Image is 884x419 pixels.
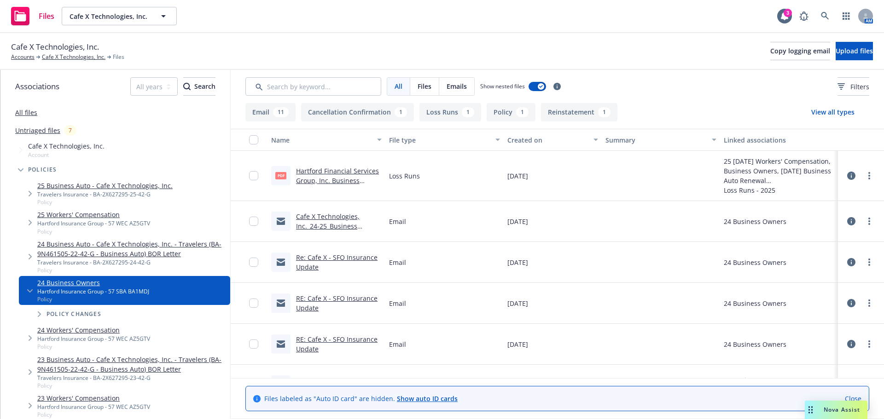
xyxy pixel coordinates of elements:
[273,107,289,117] div: 11
[837,7,855,25] a: Switch app
[724,298,786,308] div: 24 Business Owners
[720,129,838,151] button: Linked associations
[28,141,105,151] span: Cafe X Technologies, Inc.
[70,11,149,21] span: Cafe X Technologies, Inc.
[15,108,37,117] a: All files
[47,311,101,317] span: Policy changes
[62,7,177,25] button: Cafe X Technologies, Inc.
[249,298,258,308] input: Toggle Row Selected
[724,156,834,185] div: 25 [DATE] Workers' Compensation, Business Owners, [DATE] Business Auto Renewal
[816,7,834,25] a: Search
[37,198,173,206] span: Policy
[296,166,379,214] a: Hartford Financial Services Group, Inc. Business Owners [DATE] - [DATE] Loss Runs - Valued [DATE]...
[784,9,792,17] div: 3
[724,135,834,145] div: Linked associations
[37,190,173,198] div: Travelers Insurance - BA-2X627295-25-42-G
[64,125,76,136] div: 7
[418,81,431,91] span: Files
[268,129,385,151] button: Name
[797,103,869,121] button: View all types
[395,81,402,91] span: All
[249,258,258,267] input: Toggle Row Selected
[389,217,406,226] span: Email
[850,82,869,92] span: Filters
[389,171,420,181] span: Loss Runs
[389,135,489,145] div: File type
[183,77,215,96] button: SearchSearch
[724,185,834,195] div: Loss Runs - 2025
[598,107,611,117] div: 1
[724,339,786,349] div: 24 Business Owners
[397,394,458,403] a: Show auto ID cards
[264,394,458,403] span: Files labeled as "Auto ID card" are hidden.
[15,126,60,135] a: Untriaged files
[296,335,378,353] a: RE: Cafe X - SFO Insurance Update
[462,107,474,117] div: 1
[845,394,861,403] a: Close
[385,129,503,151] button: File type
[824,406,860,413] span: Nova Assist
[37,278,149,287] a: 24 Business Owners
[837,77,869,96] button: Filters
[507,171,528,181] span: [DATE]
[864,216,875,227] a: more
[805,401,816,419] div: Drag to move
[113,53,124,61] span: Files
[37,239,227,258] a: 24 Business Auto - Cafe X Technologies, Inc. - Travelers (BA-9N461505-22-42-G - Business Auto) BO...
[389,339,406,349] span: Email
[541,103,617,121] button: Reinstatement
[795,7,813,25] a: Report a Bug
[37,210,150,219] a: 25 Workers' Compensation
[7,3,58,29] a: Files
[271,135,372,145] div: Name
[15,80,59,92] span: Associations
[37,393,150,403] a: 23 Workers' Compensation
[37,258,227,266] div: Travelers Insurance - BA-2X627295-24-42-G
[37,374,227,382] div: Travelers Insurance - BA-2X627295-23-42-G
[296,294,378,312] a: RE: Cafe X - SFO Insurance Update
[516,107,529,117] div: 1
[770,42,830,60] button: Copy logging email
[507,135,588,145] div: Created on
[480,82,525,90] span: Show nested files
[864,170,875,181] a: more
[42,53,105,61] a: Cafe X Technologies, Inc.
[37,266,227,274] span: Policy
[395,107,407,117] div: 1
[770,46,830,55] span: Copy logging email
[724,258,786,267] div: 24 Business Owners
[245,103,296,121] button: Email
[389,258,406,267] span: Email
[37,335,150,343] div: Hartford Insurance Group - 57 WEC AZ5GTV
[37,343,150,350] span: Policy
[183,83,191,90] svg: Search
[605,135,706,145] div: Summary
[37,287,149,295] div: Hartford Insurance Group - 57 SBA BA1MDJ
[245,77,381,96] input: Search by keyword...
[447,81,467,91] span: Emails
[249,339,258,349] input: Toggle Row Selected
[37,382,227,390] span: Policy
[836,42,873,60] button: Upload files
[724,217,786,226] div: 24 Business Owners
[837,82,869,92] span: Filters
[183,78,215,95] div: Search
[836,46,873,55] span: Upload files
[249,135,258,144] input: Select all
[249,171,258,180] input: Toggle Row Selected
[724,375,786,385] div: 24 Business Owners
[805,401,867,419] button: Nova Assist
[507,217,528,226] span: [DATE]
[864,298,875,309] a: more
[37,325,150,335] a: 24 Workers' Compensation
[296,253,378,271] a: Re: Cafe X - SFO Insurance Update
[37,219,150,227] div: Hartford Insurance Group - 57 WEC AZ5GTV
[249,217,258,226] input: Toggle Row Selected
[11,53,35,61] a: Accounts
[864,257,875,268] a: more
[507,258,528,267] span: [DATE]
[602,129,720,151] button: Summary
[296,212,375,250] a: Cafe X Technologies, Inc._24-25_Business Owners_REINSTATEMENT eff [DATE]
[504,129,602,151] button: Created on
[419,103,481,121] button: Loss Runs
